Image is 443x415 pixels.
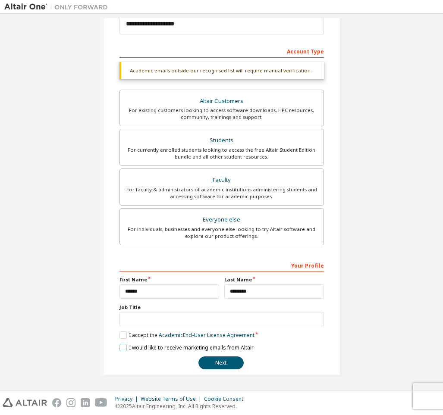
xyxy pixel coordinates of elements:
[119,304,324,311] label: Job Title
[125,174,318,186] div: Faculty
[119,44,324,58] div: Account Type
[119,62,324,79] div: Academic emails outside our recognised list will require manual verification.
[125,147,318,160] div: For currently enrolled students looking to access the free Altair Student Edition bundle and all ...
[66,398,75,407] img: instagram.svg
[125,214,318,226] div: Everyone else
[115,396,141,403] div: Privacy
[119,258,324,272] div: Your Profile
[115,403,248,410] p: © 2025 Altair Engineering, Inc. All Rights Reserved.
[125,186,318,200] div: For faculty & administrators of academic institutions administering students and accessing softwa...
[3,398,47,407] img: altair_logo.svg
[119,344,254,351] label: I would like to receive marketing emails from Altair
[159,331,254,339] a: Academic End-User License Agreement
[141,396,204,403] div: Website Terms of Use
[119,331,254,339] label: I accept the
[52,398,61,407] img: facebook.svg
[204,396,248,403] div: Cookie Consent
[125,134,318,147] div: Students
[81,398,90,407] img: linkedin.svg
[95,398,107,407] img: youtube.svg
[119,276,219,283] label: First Name
[4,3,112,11] img: Altair One
[224,276,324,283] label: Last Name
[125,95,318,107] div: Altair Customers
[125,226,318,240] div: For individuals, businesses and everyone else looking to try Altair software and explore our prod...
[125,107,318,121] div: For existing customers looking to access software downloads, HPC resources, community, trainings ...
[198,356,244,369] button: Next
